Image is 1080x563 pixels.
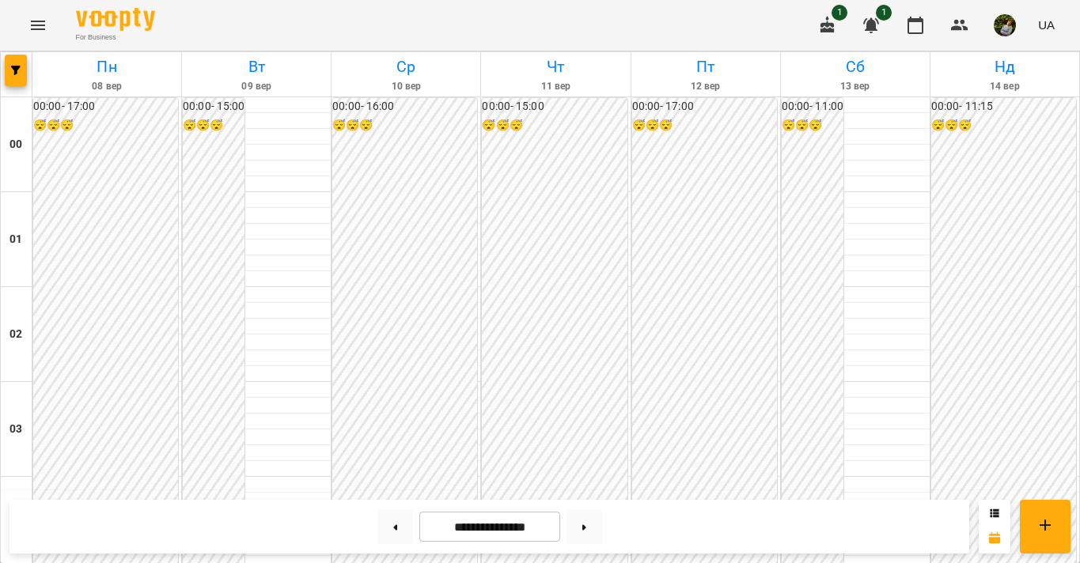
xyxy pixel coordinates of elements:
h6: 14 вер [933,79,1077,94]
button: Menu [19,6,57,44]
h6: 00:00 - 15:00 [482,98,627,115]
h6: 10 вер [334,79,478,94]
span: UA [1038,17,1055,33]
h6: Пн [35,55,179,79]
h6: 😴😴😴 [183,117,244,134]
h6: 11 вер [483,79,627,94]
h6: 😴😴😴 [332,117,477,134]
span: 1 [832,5,847,21]
h6: 00:00 - 11:15 [931,98,1076,115]
span: 1 [876,5,892,21]
h6: 09 вер [184,79,328,94]
h6: Ср [334,55,478,79]
img: b75e9dd987c236d6cf194ef640b45b7d.jpg [994,14,1016,36]
h6: 00:00 - 15:00 [183,98,244,115]
h6: 😴😴😴 [482,117,627,134]
h6: 00:00 - 17:00 [632,98,777,115]
h6: 12 вер [634,79,778,94]
h6: 😴😴😴 [931,117,1076,134]
h6: 03 [9,421,22,438]
h6: 😴😴😴 [33,117,178,134]
h6: Чт [483,55,627,79]
h6: 13 вер [783,79,927,94]
h6: 00:00 - 17:00 [33,98,178,115]
span: For Business [76,32,155,43]
h6: 02 [9,326,22,343]
img: Voopty Logo [76,8,155,31]
h6: Пт [634,55,778,79]
button: UA [1032,10,1061,40]
h6: Нд [933,55,1077,79]
h6: Сб [783,55,927,79]
h6: 00 [9,136,22,153]
h6: 01 [9,231,22,248]
h6: 08 вер [35,79,179,94]
h6: 😴😴😴 [632,117,777,134]
h6: 😴😴😴 [782,117,843,134]
h6: 00:00 - 11:00 [782,98,843,115]
h6: 00:00 - 16:00 [332,98,477,115]
h6: Вт [184,55,328,79]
